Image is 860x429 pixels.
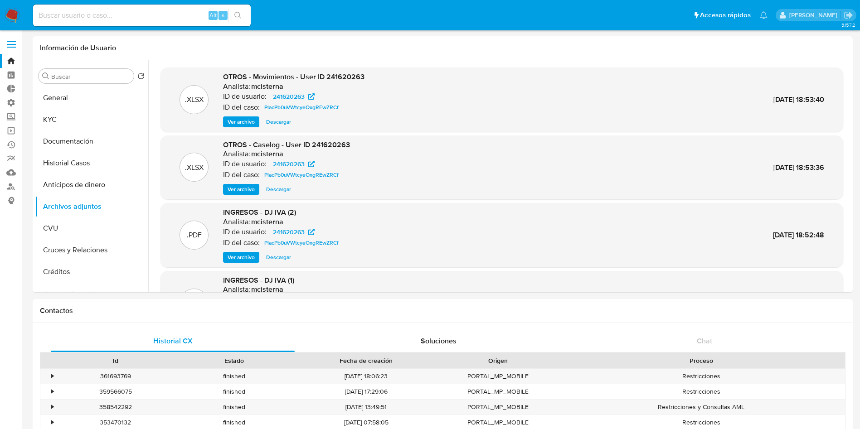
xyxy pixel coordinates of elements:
span: 241620263 [273,227,305,237]
span: Ver archivo [228,185,255,194]
div: Restricciones [558,384,845,399]
button: Historial Casos [35,152,148,174]
div: Id [63,356,169,365]
button: Anticipos de dinero [35,174,148,196]
div: PORTAL_MP_MOBILE [439,400,558,415]
div: Fecha de creación [300,356,432,365]
button: Cuentas Bancarias [35,283,148,304]
button: Ver archivo [223,116,259,127]
div: • [51,387,53,396]
span: PlacPb0uVWtcyeOxgREwZRCf [264,102,339,113]
span: OTROS - Movimientos - User ID 241620263 [223,72,364,82]
a: Notificaciones [760,11,768,19]
button: Ver archivo [223,184,259,195]
a: 241620263 [267,159,320,169]
button: Descargar [262,116,296,127]
button: Volver al orden por defecto [137,72,145,82]
div: PORTAL_MP_MOBILE [439,384,558,399]
div: Restricciones y Consultas AML [558,400,845,415]
p: .PDF [187,230,202,240]
button: Descargar [262,252,296,263]
button: Documentación [35,130,148,152]
span: Historial CX [153,336,193,346]
button: General [35,87,148,109]
p: Analista: [223,217,250,227]
span: Descargar [266,117,291,126]
h6: mcisterna [251,149,283,159]
button: Cruces y Relaciones [35,239,148,261]
span: Alt [209,11,217,19]
div: Proceso [564,356,839,365]
div: Origen [445,356,551,365]
div: 361693769 [56,369,175,384]
div: • [51,403,53,411]
span: Accesos rápidos [700,10,751,20]
button: Archivos adjuntos [35,196,148,217]
div: • [51,372,53,381]
div: 359566075 [56,384,175,399]
button: Descargar [262,184,296,195]
h6: mcisterna [251,285,283,294]
p: .XLSX [185,163,204,173]
p: Analista: [223,82,250,91]
span: [DATE] 18:52:48 [773,230,824,240]
div: [DATE] 17:29:06 [294,384,439,399]
button: Ver archivo [223,252,259,263]
span: 241620263 [273,91,305,102]
p: ID de usuario: [223,159,267,169]
span: INGRESOS - DJ IVA (2) [223,207,296,217]
p: .XLSX [185,95,204,105]
h1: Contactos [40,306,845,315]
p: gustavo.deseta@mercadolibre.com [789,11,841,19]
div: Estado [181,356,287,365]
p: Analista: [223,149,250,159]
div: finished [175,400,294,415]
span: Ver archivo [228,253,255,262]
button: KYC [35,109,148,130]
span: Soluciones [421,336,457,346]
input: Buscar [51,72,130,81]
button: Créditos [35,261,148,283]
p: ID de usuario: [223,227,267,236]
span: [DATE] 18:53:40 [773,94,824,105]
span: PlacPb0uVWtcyeOxgREwZRCf [264,237,339,248]
span: 241620263 [273,159,305,169]
p: Analista: [223,285,250,294]
span: [DATE] 18:53:36 [773,162,824,173]
p: ID del caso: [223,103,260,112]
span: s [222,11,224,19]
span: INGRESOS - DJ IVA (1) [223,275,294,285]
div: [DATE] 18:06:23 [294,369,439,384]
a: PlacPb0uVWtcyeOxgREwZRCf [261,237,342,248]
div: • [51,418,53,427]
button: Buscar [42,72,49,80]
h6: mcisterna [251,217,283,227]
h6: mcisterna [251,82,283,91]
span: Ver archivo [228,117,255,126]
div: [DATE] 13:49:51 [294,400,439,415]
input: Buscar usuario o caso... [33,10,251,21]
p: ID de usuario: [223,92,267,101]
span: Chat [697,336,712,346]
div: finished [175,384,294,399]
a: 241620263 [267,91,320,102]
p: ID del caso: [223,170,260,179]
a: PlacPb0uVWtcyeOxgREwZRCf [261,169,342,180]
button: CVU [35,217,148,239]
div: PORTAL_MP_MOBILE [439,369,558,384]
h1: Información de Usuario [40,43,116,53]
span: PlacPb0uVWtcyeOxgREwZRCf [264,169,339,180]
a: 241620263 [267,227,320,237]
button: search-icon [228,9,247,22]
span: Descargar [266,185,291,194]
a: PlacPb0uVWtcyeOxgREwZRCf [261,102,342,113]
div: finished [175,369,294,384]
span: OTROS - Caselog - User ID 241620263 [223,140,350,150]
div: 358542292 [56,400,175,415]
p: ID del caso: [223,238,260,247]
div: Restricciones [558,369,845,384]
span: Descargar [266,253,291,262]
a: Salir [844,10,853,20]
